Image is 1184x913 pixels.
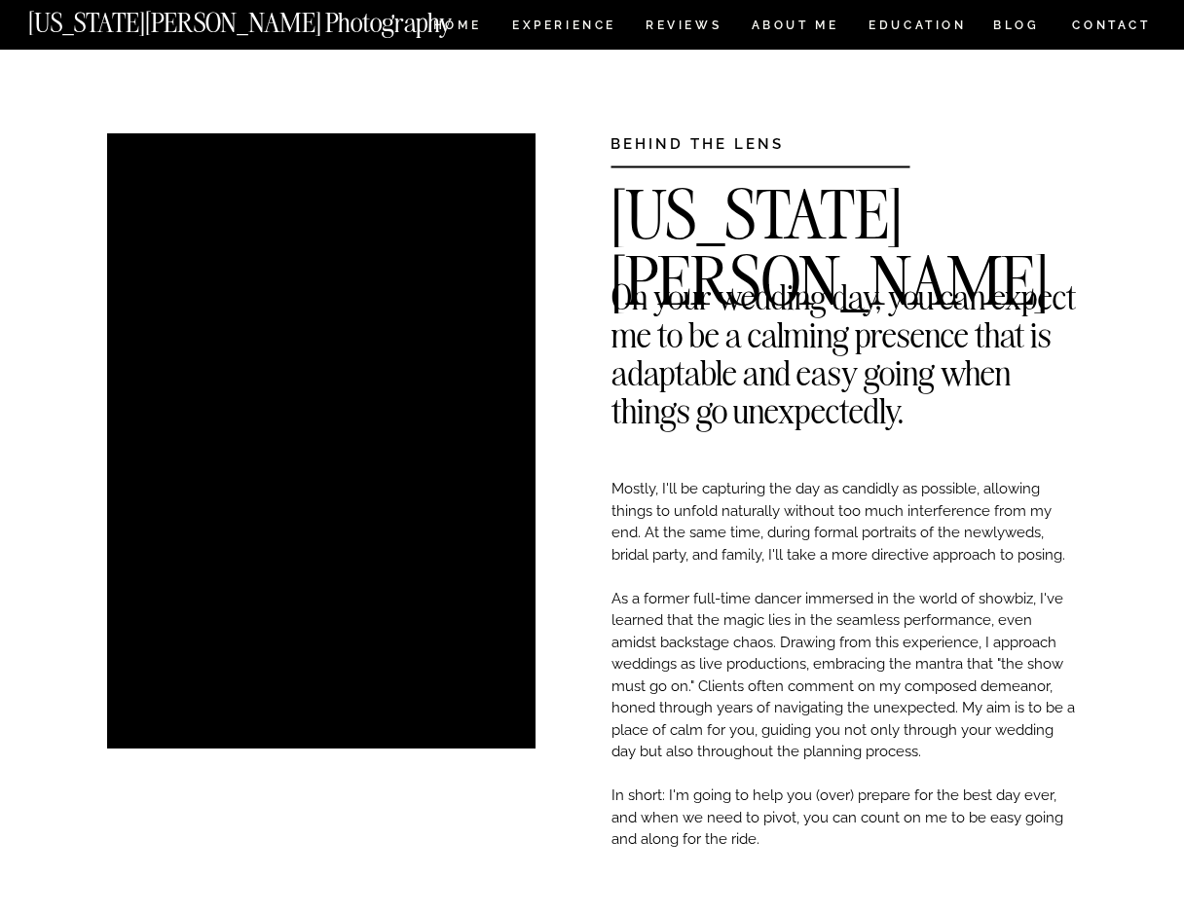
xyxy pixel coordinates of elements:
h3: BEHIND THE LENS [610,133,849,148]
h2: [US_STATE][PERSON_NAME] [610,182,1077,211]
a: [US_STATE][PERSON_NAME] Photography [28,10,517,26]
a: ABOUT ME [751,19,839,36]
a: HOME [429,19,485,36]
a: BLOG [993,19,1040,36]
a: EDUCATION [867,19,969,36]
a: Experience [512,19,614,36]
a: REVIEWS [646,19,719,36]
h2: On your wedding day, you can expect me to be a calming presence that is adaptable and easy going ... [611,277,1077,307]
a: CONTACT [1071,15,1152,36]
